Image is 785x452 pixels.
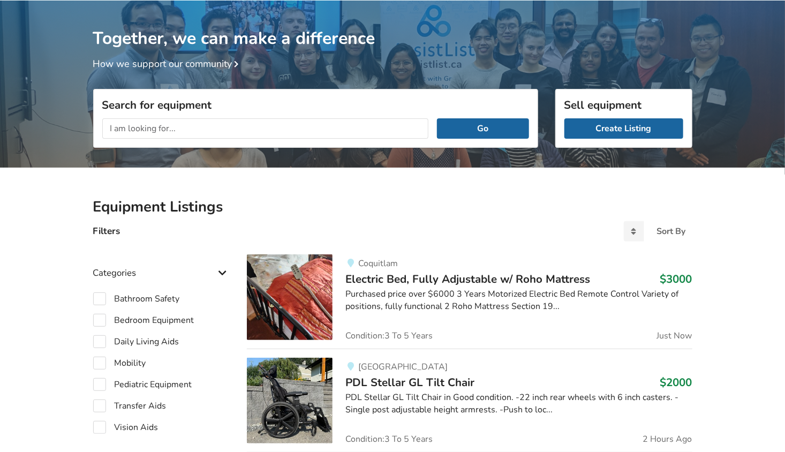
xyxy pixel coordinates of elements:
h1: Together, we can make a difference [93,1,692,49]
div: Categories [93,246,230,284]
label: Bedroom Equipment [93,314,194,327]
label: Mobility [93,357,146,370]
span: Coquitlam [358,258,398,269]
label: Pediatric Equipment [93,378,192,391]
label: Transfer Aids [93,400,167,412]
span: PDL Stellar GL Tilt Chair [345,375,474,390]
a: bedroom equipment-electric bed, fully adjustable w/ roho mattressCoquitlamElectric Bed, Fully Adj... [247,254,692,349]
a: How we support our community [93,57,243,70]
label: Bathroom Safety [93,292,180,305]
div: Purchased price over $6000 3 Years Motorized Electric Bed Remote Control Variety of positions, fu... [345,288,692,313]
label: Daily Living Aids [93,335,179,348]
span: Condition: 3 To 5 Years [345,332,433,340]
span: [GEOGRAPHIC_DATA] [358,361,448,373]
div: Sort By [657,227,686,236]
span: 2 Hours Ago [643,435,692,443]
h3: $2000 [660,375,692,389]
a: mobility-pdl stellar gl tilt chair[GEOGRAPHIC_DATA]PDL Stellar GL Tilt Chair$2000PDL Stellar GL T... [247,349,692,452]
h3: Search for equipment [102,98,529,112]
h3: Sell equipment [564,98,683,112]
span: Condition: 3 To 5 Years [345,435,433,443]
input: I am looking for... [102,118,429,139]
div: PDL Stellar GL Tilt Chair in Good condition. -22 inch rear wheels with 6 inch casters. -Single po... [345,391,692,416]
h3: $3000 [660,272,692,286]
span: Electric Bed, Fully Adjustable w/ Roho Mattress [345,272,590,287]
a: Create Listing [564,118,683,139]
label: Vision Aids [93,421,158,434]
button: Go [437,118,529,139]
span: Just Now [657,332,692,340]
h4: Filters [93,225,120,237]
img: mobility-pdl stellar gl tilt chair [247,358,333,443]
img: bedroom equipment-electric bed, fully adjustable w/ roho mattress [247,254,333,340]
h2: Equipment Listings [93,198,692,216]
